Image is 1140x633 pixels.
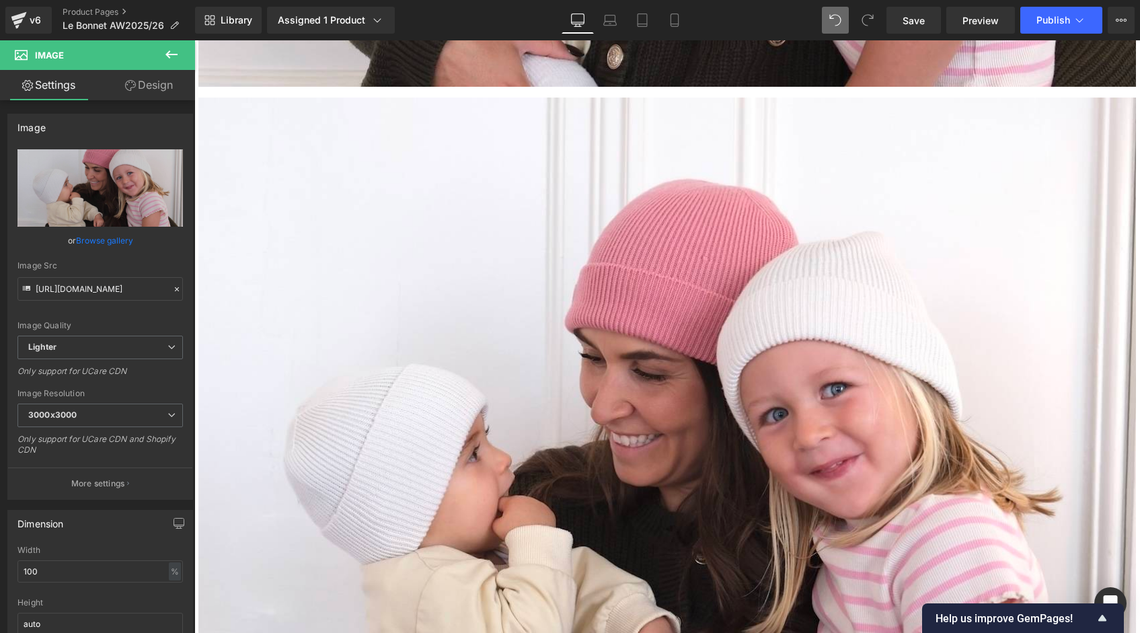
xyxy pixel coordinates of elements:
a: Browse gallery [76,229,133,252]
button: More [1108,7,1135,34]
div: Height [17,598,183,607]
span: Library [221,14,252,26]
input: auto [17,560,183,583]
a: Desktop [562,7,594,34]
a: v6 [5,7,52,34]
div: Only support for UCare CDN and Shopify CDN [17,434,183,464]
span: Le Bonnet AW2025/26 [63,20,164,31]
span: Publish [1036,15,1070,26]
div: Open Intercom Messenger [1094,587,1127,620]
div: or [17,233,183,248]
a: Preview [946,7,1015,34]
a: Product Pages [63,7,195,17]
div: Width [17,546,183,555]
div: Assigned 1 Product [278,13,384,27]
a: Mobile [658,7,691,34]
div: % [169,562,181,581]
span: Help us improve GemPages! [936,612,1094,625]
div: Image Resolution [17,389,183,398]
button: Undo [822,7,849,34]
div: Image Src [17,261,183,270]
a: Laptop [594,7,626,34]
a: Tablet [626,7,658,34]
b: 3000x3000 [28,410,77,420]
a: Design [100,70,198,100]
div: Dimension [17,511,64,529]
a: New Library [195,7,262,34]
div: Image [17,114,46,133]
span: Image [35,50,64,61]
button: Publish [1020,7,1102,34]
div: Image Quality [17,321,183,330]
div: v6 [27,11,44,29]
span: Preview [962,13,999,28]
div: Only support for UCare CDN [17,366,183,385]
span: Save [903,13,925,28]
button: Show survey - Help us improve GemPages! [936,610,1110,626]
p: More settings [71,478,125,490]
b: Lighter [28,342,56,352]
button: More settings [8,468,192,499]
input: Link [17,277,183,301]
button: Redo [854,7,881,34]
